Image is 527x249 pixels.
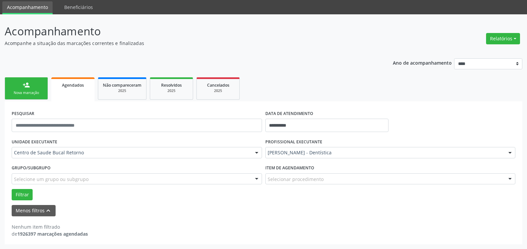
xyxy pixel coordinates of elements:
[161,82,182,88] span: Resolvidos
[265,137,322,147] label: PROFISSIONAL EXECUTANTE
[268,176,324,183] span: Selecionar procedimento
[12,205,56,217] button: Menos filtroskeyboard_arrow_up
[45,207,52,214] i: keyboard_arrow_up
[12,230,88,237] div: de
[12,108,34,119] label: PESQUISAR
[268,149,502,156] span: [PERSON_NAME] - Dentística
[14,149,248,156] span: Centro de Saude Bucal Retorno
[103,82,141,88] span: Não compareceram
[12,163,51,173] label: Grupo/Subgrupo
[14,176,89,183] span: Selecione um grupo ou subgrupo
[103,88,141,93] div: 2025
[10,90,43,95] div: Nova marcação
[393,58,452,67] p: Ano de acompanhamento
[207,82,229,88] span: Cancelados
[12,189,33,200] button: Filtrar
[486,33,520,44] button: Relatórios
[201,88,235,93] div: 2025
[265,108,313,119] label: DATA DE ATENDIMENTO
[12,223,88,230] div: Nenhum item filtrado
[5,40,367,47] p: Acompanhe a situação das marcações correntes e finalizadas
[265,163,314,173] label: Item de agendamento
[5,23,367,40] p: Acompanhamento
[12,137,57,147] label: UNIDADE EXECUTANTE
[62,82,84,88] span: Agendados
[23,81,30,89] div: person_add
[2,1,53,14] a: Acompanhamento
[17,231,88,237] strong: 1926397 marcações agendadas
[155,88,188,93] div: 2025
[60,1,98,13] a: Beneficiários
